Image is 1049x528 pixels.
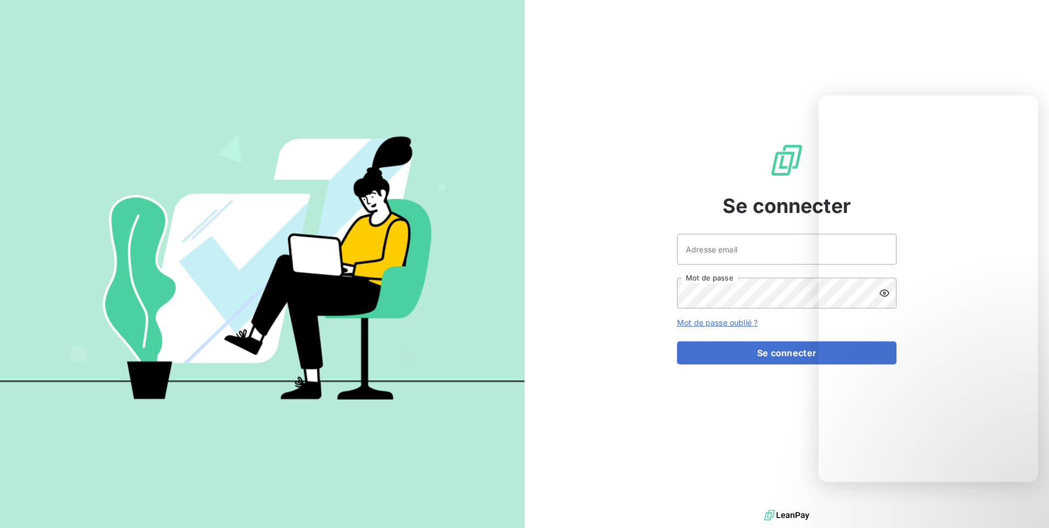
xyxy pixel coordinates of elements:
img: Logo LeanPay [769,143,804,178]
a: Mot de passe oublié ? [677,318,758,327]
img: logo [764,507,809,524]
iframe: Intercom live chat [1012,491,1038,517]
iframe: Intercom live chat [819,96,1038,482]
input: placeholder [677,234,896,265]
button: Se connecter [677,341,896,364]
span: Se connecter [723,191,851,221]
